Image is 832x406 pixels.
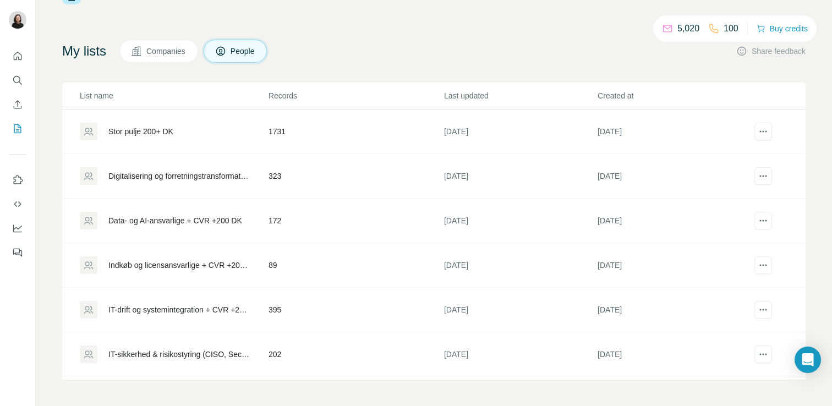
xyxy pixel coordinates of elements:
div: IT-sikkerhed & risikostyring (CISO, Security, risk, compliance) + CVR +200 DK [108,349,250,360]
td: [DATE] [597,154,751,199]
button: Enrich CSV [9,95,26,114]
td: 1731 [268,109,444,154]
button: Dashboard [9,218,26,238]
div: Stor pulje 200+ DK [108,126,173,137]
td: [DATE] [444,109,597,154]
td: [DATE] [597,243,751,288]
button: Use Surfe API [9,194,26,214]
p: Created at [598,90,750,101]
span: People [231,46,256,57]
p: 100 [724,22,738,35]
button: Search [9,70,26,90]
td: 395 [268,288,444,332]
td: 202 [268,332,444,377]
button: actions [754,123,772,140]
p: Records [269,90,443,101]
img: Avatar [9,11,26,29]
button: Buy credits [757,21,808,36]
td: [DATE] [597,332,751,377]
td: [DATE] [444,199,597,243]
span: Companies [146,46,187,57]
td: 89 [268,243,444,288]
button: actions [754,167,772,185]
p: Last updated [444,90,596,101]
td: [DATE] [597,109,751,154]
td: [DATE] [444,154,597,199]
td: [DATE] [597,199,751,243]
button: Quick start [9,46,26,66]
p: 5,020 [677,22,699,35]
td: [DATE] [444,288,597,332]
p: List name [80,90,267,101]
td: [DATE] [444,332,597,377]
button: Feedback [9,243,26,262]
div: Digitalisering og forretningstransformation + CVR +200 DK [108,171,250,182]
button: actions [754,256,772,274]
div: Open Intercom Messenger [795,347,821,373]
button: Share feedback [736,46,806,57]
button: actions [754,301,772,319]
button: Use Surfe on LinkedIn [9,170,26,190]
div: IT-drift og systemintegration + CVR +200 DK [108,304,250,315]
td: [DATE] [444,243,597,288]
td: 323 [268,154,444,199]
button: actions [754,345,772,363]
div: Data- og AI-ansvarlige + CVR +200 DK [108,215,242,226]
td: [DATE] [597,288,751,332]
td: 172 [268,199,444,243]
button: My lists [9,119,26,139]
div: Indkøb og licensansvarlige + CVR +200 DK [108,260,250,271]
button: actions [754,212,772,229]
h4: My lists [62,42,106,60]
